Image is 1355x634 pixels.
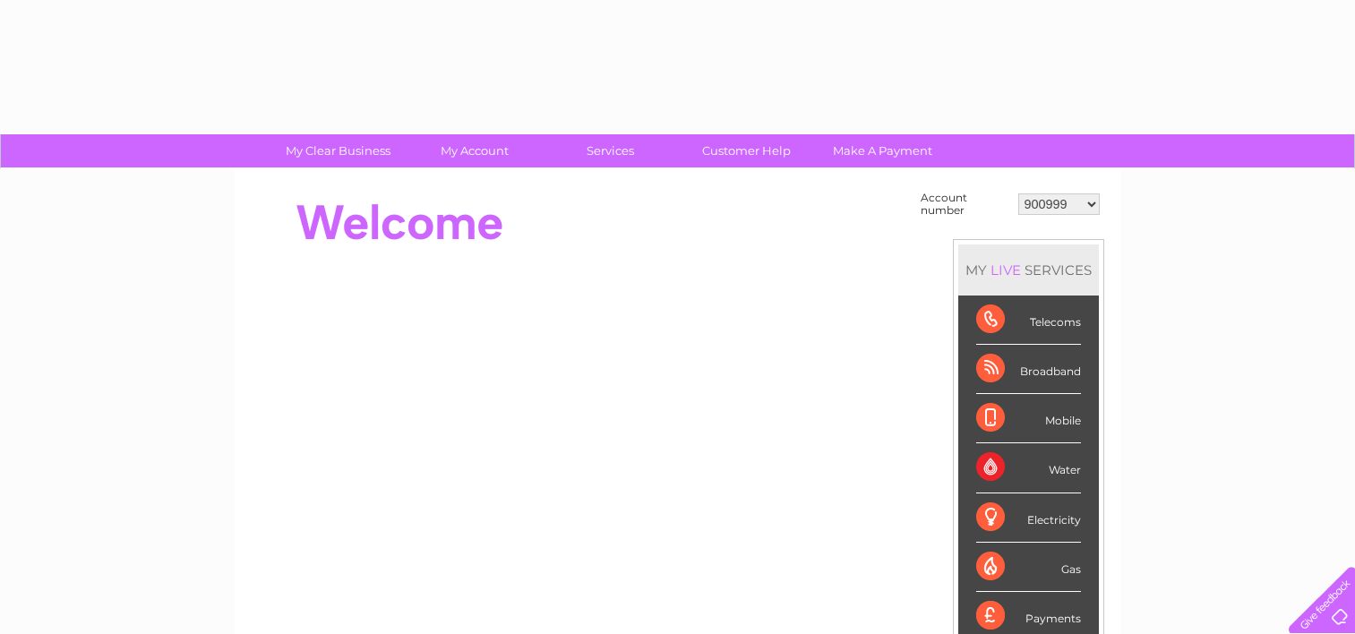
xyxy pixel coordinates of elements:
div: MY SERVICES [958,244,1099,296]
a: My Account [400,134,548,167]
div: LIVE [987,261,1025,278]
td: Account number [916,187,1014,221]
div: Mobile [976,394,1081,443]
div: Electricity [976,493,1081,543]
div: Water [976,443,1081,493]
a: Customer Help [673,134,820,167]
div: Broadband [976,345,1081,394]
a: My Clear Business [264,134,412,167]
a: Services [536,134,684,167]
div: Gas [976,543,1081,592]
a: Make A Payment [809,134,956,167]
div: Telecoms [976,296,1081,345]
